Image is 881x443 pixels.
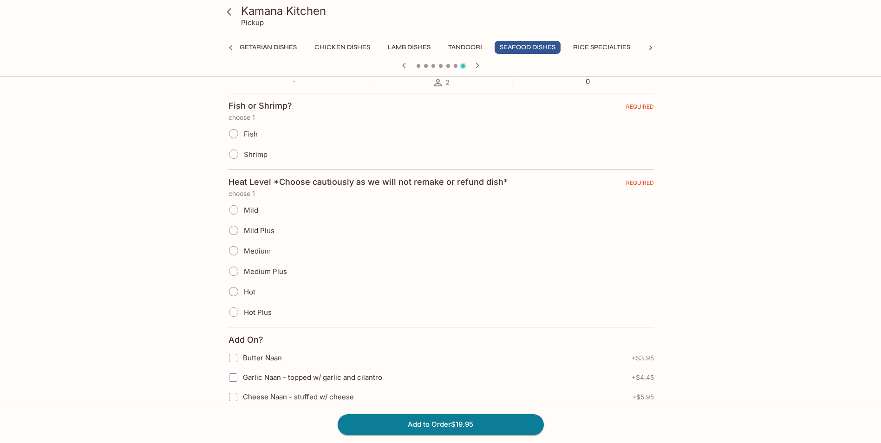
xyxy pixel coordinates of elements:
[383,41,436,54] button: Lamb Dishes
[243,392,354,401] span: Cheese Naan - stuffed w/ cheese
[282,77,307,86] p: -
[443,41,487,54] button: Tandoori
[244,226,274,235] span: Mild Plus
[241,4,656,18] h3: Kamana Kitchen
[445,78,450,87] span: 2
[228,190,654,197] p: choose 1
[228,101,292,111] h4: Fish or Shrimp?
[632,393,654,401] span: + $5.95
[244,287,255,296] span: Hot
[575,77,600,86] p: 0
[568,41,635,54] button: Rice Specialties
[244,150,268,159] span: Shrimp
[228,335,263,345] h4: Add On?
[228,114,654,121] p: choose 1
[626,103,654,114] span: REQUIRED
[495,41,561,54] button: Seafood Dishes
[243,373,382,382] span: Garlic Naan - topped w/ garlic and cilantro
[244,267,287,276] span: Medium Plus
[226,41,302,54] button: Vegetarian Dishes
[632,354,654,362] span: + $3.95
[228,177,508,187] h4: Heat Level *Choose cautiously as we will not remake or refund dish*
[244,308,272,317] span: Hot Plus
[241,18,264,27] p: Pickup
[338,414,544,435] button: Add to Order$19.95
[626,179,654,190] span: REQUIRED
[244,247,271,255] span: Medium
[632,374,654,381] span: + $4.45
[243,353,282,362] span: Butter Naan
[244,130,258,138] span: Fish
[309,41,375,54] button: Chicken Dishes
[244,206,258,215] span: Mild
